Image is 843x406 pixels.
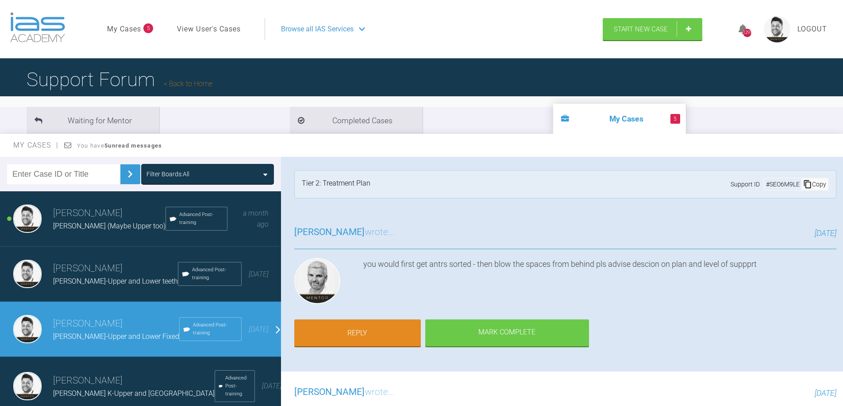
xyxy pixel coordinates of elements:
div: Mark Complete [425,319,589,347]
a: Back to Home [164,80,212,88]
span: [DATE] [815,228,836,238]
div: you would first get antrs sorted - then blow the spaces from behind pls advise descion on plan an... [363,258,836,307]
span: Support ID [731,179,760,189]
img: Guy Wells [13,372,42,400]
div: Tier 2: Treatment Plan [302,178,370,191]
span: [DATE] [249,270,269,278]
a: Reply [294,319,421,347]
span: Browse all IAS Services [281,23,354,35]
a: View User's Cases [177,23,241,35]
img: chevronRight.28bd32b0.svg [123,167,137,181]
span: [PERSON_NAME]-Upper and Lower Fixed [53,332,179,341]
div: Filter Boards: All [146,169,189,179]
img: Guy Wells [13,315,42,343]
span: [PERSON_NAME]-Upper and Lower teeth [53,277,178,285]
img: profile.png [764,16,790,42]
h3: wrote... [294,385,395,400]
span: 5 [670,114,680,124]
span: Advanced Post-training [193,321,238,337]
img: Guy Wells [13,260,42,288]
img: logo-light.3e3ef733.png [10,12,65,42]
div: # SEO6M9LE [764,179,801,189]
h1: Support Forum [27,64,212,95]
h3: [PERSON_NAME] [53,373,215,388]
span: [DATE] [262,382,282,390]
span: [DATE] [815,388,836,398]
span: [DATE] [249,325,269,334]
h3: [PERSON_NAME] [53,316,179,331]
li: Completed Cases [290,107,423,134]
span: a month ago [243,209,269,229]
a: Logout [797,23,827,35]
a: My Cases [107,23,141,35]
div: Copy [801,178,828,190]
h3: wrote... [294,225,395,240]
span: [PERSON_NAME] [294,387,365,397]
span: [PERSON_NAME] (Maybe Upper too) [53,222,166,230]
input: Enter Case ID or Title [7,164,120,184]
strong: 5 unread messages [104,142,162,149]
span: Advanced Post-training [192,266,238,282]
span: 5 [143,23,153,33]
span: [PERSON_NAME] [294,227,365,237]
h3: [PERSON_NAME] [53,206,166,221]
li: Waiting for Mentor [27,107,159,134]
span: [PERSON_NAME] K-Upper and [GEOGRAPHIC_DATA] [53,389,215,398]
div: 1291 [743,29,751,37]
span: Advanced Post-training [225,374,251,398]
h3: [PERSON_NAME] [53,261,178,276]
img: Guy Wells [13,205,42,233]
span: Advanced Post-training [179,211,223,227]
span: My Cases [13,141,59,149]
img: Ross Hobson [294,258,340,304]
span: You have [77,142,162,149]
li: My Cases [553,104,686,134]
a: Start New Case [603,18,702,40]
span: Start New Case [614,25,668,33]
